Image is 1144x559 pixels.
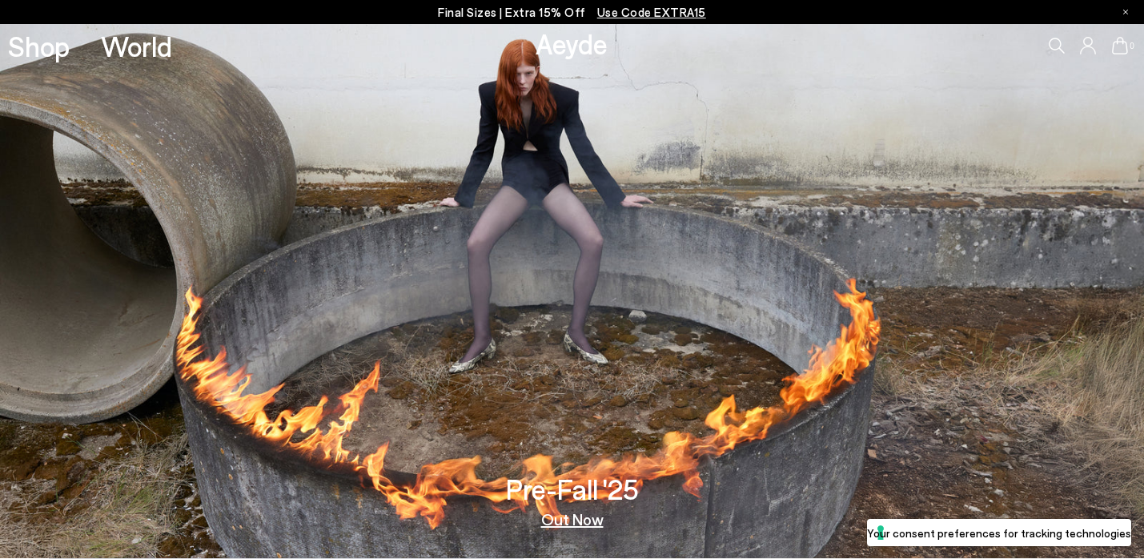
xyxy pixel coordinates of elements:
a: Aeyde [536,26,608,60]
span: Navigate to /collections/ss25-final-sizes [597,5,706,19]
button: Your consent preferences for tracking technologies [867,519,1131,546]
a: 0 [1112,37,1128,54]
a: World [101,32,172,60]
h3: Pre-Fall '25 [506,475,639,503]
label: Your consent preferences for tracking technologies [867,525,1131,541]
span: 0 [1128,42,1136,50]
a: Shop [8,32,70,60]
a: Out Now [541,511,604,527]
p: Final Sizes | Extra 15% Off [438,2,706,22]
